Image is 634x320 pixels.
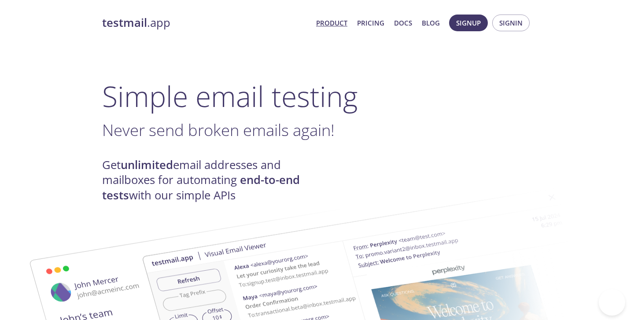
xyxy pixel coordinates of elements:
[102,172,300,202] strong: end-to-end tests
[102,158,317,203] h4: Get email addresses and mailboxes for automating with our simple APIs
[121,157,173,173] strong: unlimited
[499,17,523,29] span: Signin
[316,17,347,29] a: Product
[422,17,440,29] a: Blog
[102,15,309,30] a: testmail.app
[357,17,384,29] a: Pricing
[102,79,532,113] h1: Simple email testing
[456,17,481,29] span: Signup
[599,289,625,316] iframe: Help Scout Beacon - Open
[102,119,335,141] span: Never send broken emails again!
[394,17,412,29] a: Docs
[449,15,488,31] button: Signup
[492,15,530,31] button: Signin
[102,15,147,30] strong: testmail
